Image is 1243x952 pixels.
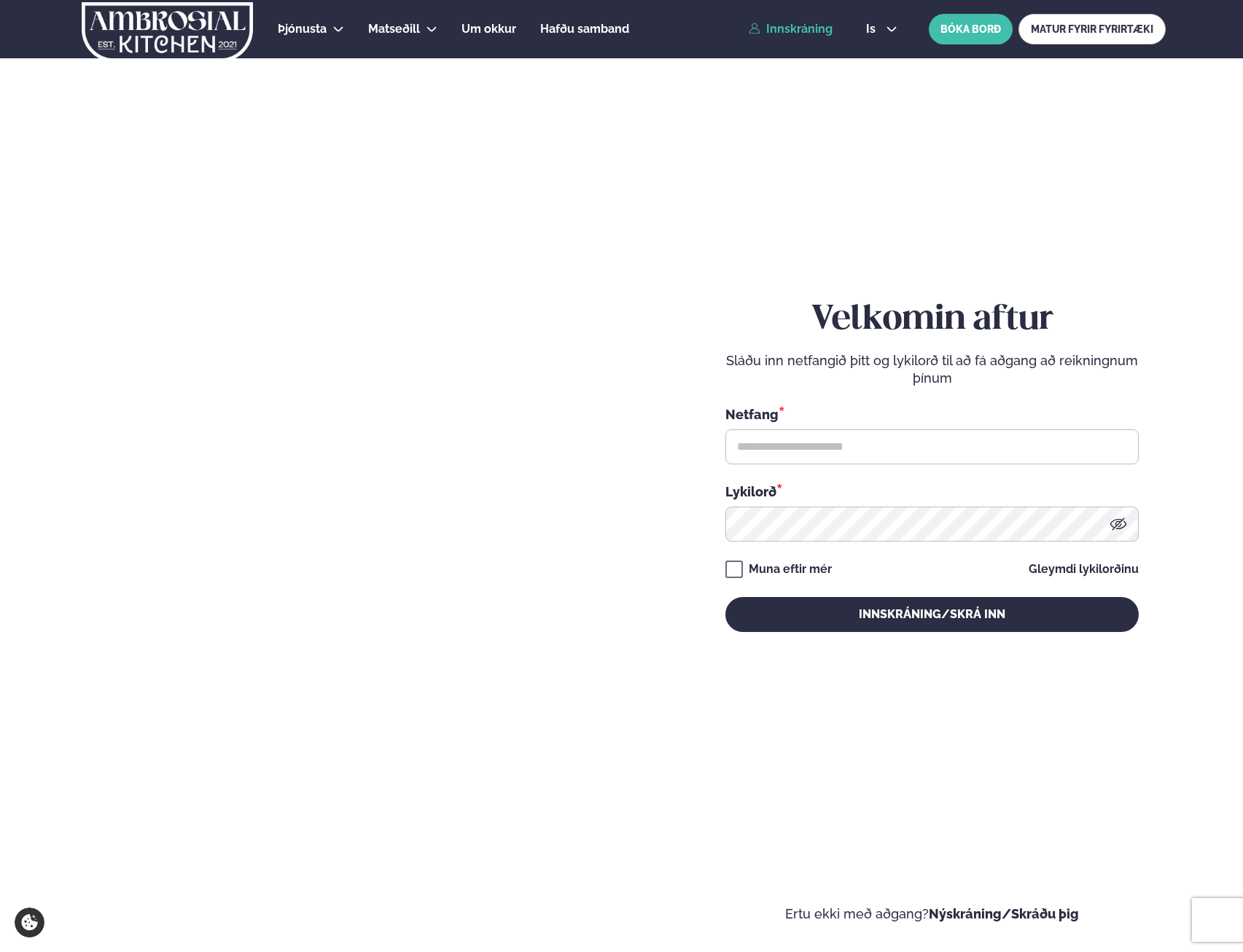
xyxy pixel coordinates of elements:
[1018,14,1166,44] a: MATUR FYRIR FYRIRTÆKI
[278,20,327,38] a: Þjónusta
[1029,563,1139,575] a: Gleymdi lykilorðinu
[80,2,254,62] img: logo
[929,906,1079,921] a: Nýskráning/Skráðu þig
[278,22,327,36] span: Þjónusta
[725,597,1139,632] button: Innskráning/Skrá inn
[854,23,909,35] button: is
[540,22,629,36] span: Hafðu samband
[929,14,1013,44] button: BÓKA BORÐ
[666,905,1200,923] p: Ertu ekki með aðgang?
[725,405,1139,424] div: Netfang
[368,22,420,36] span: Matseðill
[866,23,880,35] span: is
[368,20,420,38] a: Matseðill
[461,20,516,38] a: Um okkur
[44,690,346,812] h2: Velkomin á Ambrosial kitchen!
[540,20,629,38] a: Hafðu samband
[725,352,1139,387] p: Sláðu inn netfangið þitt og lykilorð til að fá aðgang að reikningnum þínum
[749,23,833,36] a: Innskráning
[44,830,346,865] p: Ef eitthvað sameinar fólk, þá er [PERSON_NAME] matarferðalag.
[15,908,44,937] a: Cookie settings
[725,482,1139,501] div: Lykilorð
[461,22,516,36] span: Um okkur
[725,300,1139,340] h2: Velkomin aftur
